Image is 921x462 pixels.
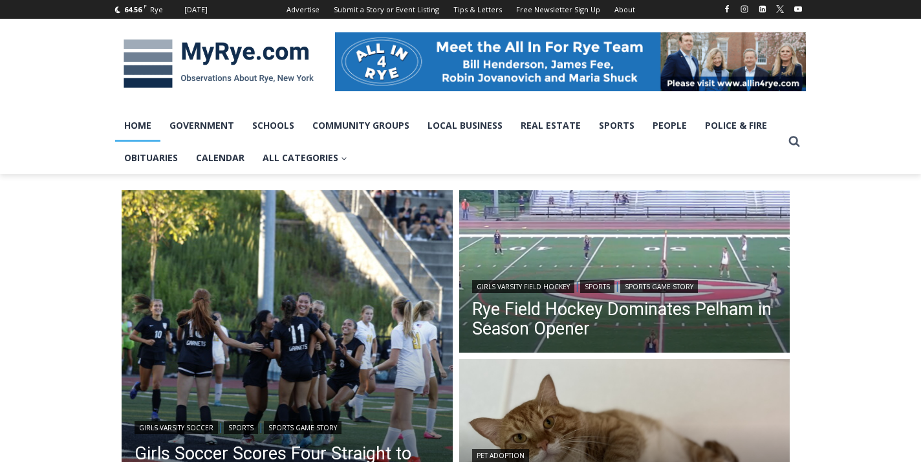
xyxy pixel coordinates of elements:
[719,1,735,17] a: Facebook
[472,280,574,293] a: Girls Varsity Field Hockey
[472,449,529,462] a: Pet Adoption
[184,4,208,16] div: [DATE]
[755,1,770,17] a: Linkedin
[264,421,341,434] a: Sports Game Story
[144,3,147,10] span: F
[418,109,512,142] a: Local Business
[254,142,356,174] a: All Categories
[696,109,776,142] a: Police & Fire
[644,109,696,142] a: People
[790,1,806,17] a: YouTube
[783,130,806,153] button: View Search Form
[303,109,418,142] a: Community Groups
[620,280,698,293] a: Sports Game Story
[187,142,254,174] a: Calendar
[335,32,806,91] img: All in for Rye
[115,142,187,174] a: Obituaries
[243,109,303,142] a: Schools
[115,109,783,175] nav: Primary Navigation
[135,421,218,434] a: Girls Varsity Soccer
[772,1,788,17] a: X
[150,4,163,16] div: Rye
[512,109,590,142] a: Real Estate
[160,109,243,142] a: Government
[135,419,440,434] div: | |
[115,30,322,98] img: MyRye.com
[124,5,142,14] span: 64.56
[115,109,160,142] a: Home
[224,421,258,434] a: Sports
[472,300,777,338] a: Rye Field Hockey Dominates Pelham in Season Opener
[472,278,777,293] div: | |
[737,1,752,17] a: Instagram
[590,109,644,142] a: Sports
[263,151,347,165] span: All Categories
[459,190,790,356] img: (PHOTO: The Rye Girls Field Hockey Team defeated Pelham 3-0 on Tuesday to move to 3-0 in 2024.)
[459,190,790,356] a: Read More Rye Field Hockey Dominates Pelham in Season Opener
[580,280,614,293] a: Sports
